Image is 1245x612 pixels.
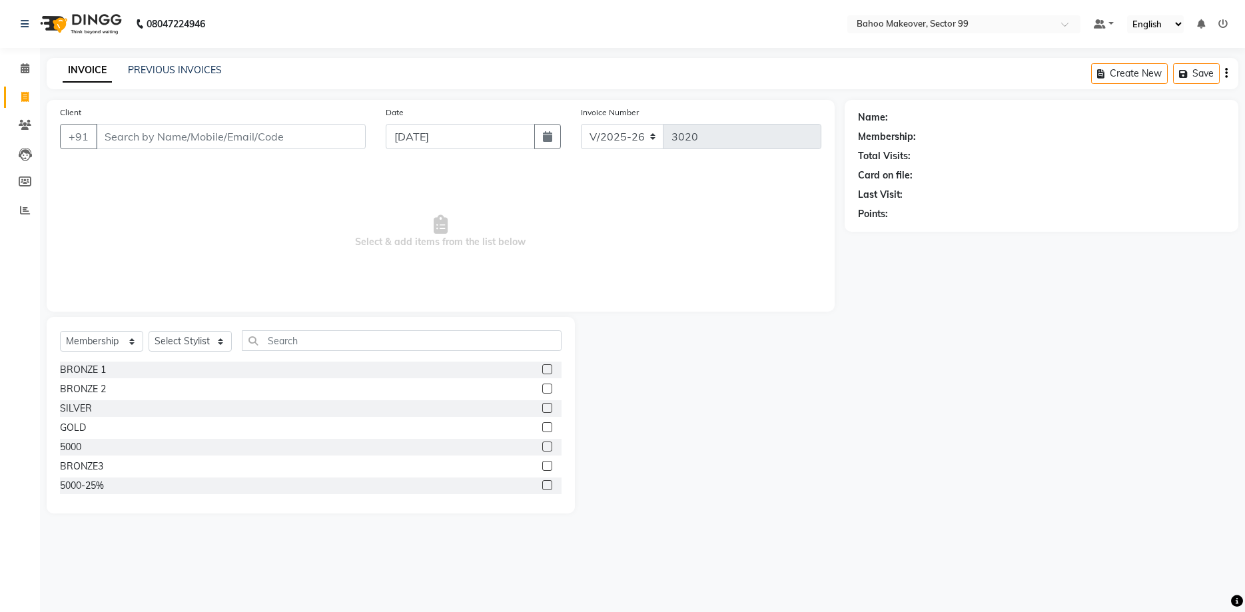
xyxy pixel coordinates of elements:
[858,130,916,144] div: Membership:
[60,402,92,416] div: SILVER
[96,124,366,149] input: Search by Name/Mobile/Email/Code
[1091,63,1168,84] button: Create New
[34,5,125,43] img: logo
[858,149,911,163] div: Total Visits:
[63,59,112,83] a: INVOICE
[60,382,106,396] div: BRONZE 2
[1173,63,1220,84] button: Save
[60,421,86,435] div: GOLD
[60,107,81,119] label: Client
[858,188,903,202] div: Last Visit:
[858,111,888,125] div: Name:
[60,165,821,298] span: Select & add items from the list below
[60,479,104,493] div: 5000-25%
[858,207,888,221] div: Points:
[60,363,106,377] div: BRONZE 1
[858,168,913,182] div: Card on file:
[242,330,562,351] input: Search
[60,459,103,473] div: BRONZE3
[60,440,81,454] div: 5000
[147,5,205,43] b: 08047224946
[386,107,404,119] label: Date
[581,107,639,119] label: Invoice Number
[60,124,97,149] button: +91
[128,64,222,76] a: PREVIOUS INVOICES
